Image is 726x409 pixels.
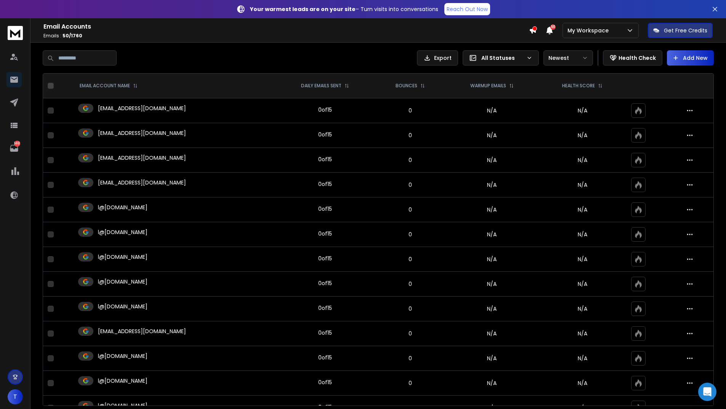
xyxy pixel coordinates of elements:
[380,354,441,362] p: 0
[698,383,716,401] div: Open Intercom Messenger
[14,141,20,147] p: 1461
[444,3,490,15] a: Reach Out Now
[98,179,186,186] p: [EMAIL_ADDRESS][DOMAIN_NAME]
[380,206,441,213] p: 0
[98,327,186,335] p: [EMAIL_ADDRESS][DOMAIN_NAME]
[380,231,441,238] p: 0
[98,303,147,310] p: l@[DOMAIN_NAME]
[543,280,622,288] p: N/A
[318,131,332,138] div: 0 of 15
[445,346,538,371] td: N/A
[250,5,356,13] strong: Your warmest leads are on your site
[543,330,622,337] p: N/A
[380,132,441,139] p: 0
[380,330,441,337] p: 0
[98,278,147,285] p: l@[DOMAIN_NAME]
[445,321,538,346] td: N/A
[301,83,341,89] p: DAILY EMAILS SENT
[318,230,332,237] div: 0 of 15
[98,129,186,137] p: [EMAIL_ADDRESS][DOMAIN_NAME]
[318,205,332,213] div: 0 of 15
[445,148,538,173] td: N/A
[445,197,538,222] td: N/A
[648,23,713,38] button: Get Free Credits
[98,204,147,211] p: l@[DOMAIN_NAME]
[543,379,622,387] p: N/A
[318,304,332,312] div: 0 of 15
[318,255,332,262] div: 0 of 15
[98,154,186,162] p: [EMAIL_ADDRESS][DOMAIN_NAME]
[8,389,23,404] button: T
[543,206,622,213] p: N/A
[43,22,529,31] h1: Email Accounts
[380,156,441,164] p: 0
[318,379,332,386] div: 0 of 15
[63,32,82,39] span: 50 / 1760
[380,379,441,387] p: 0
[550,24,556,30] span: 50
[445,247,538,272] td: N/A
[567,27,612,34] p: My Workspace
[380,305,441,313] p: 0
[470,83,506,89] p: WARMUP EMAILS
[380,181,441,189] p: 0
[619,54,656,62] p: Health Check
[318,106,332,114] div: 0 of 15
[543,231,622,238] p: N/A
[98,352,147,360] p: l@[DOMAIN_NAME]
[445,173,538,197] td: N/A
[543,354,622,362] p: N/A
[417,50,458,66] button: Export
[562,83,595,89] p: HEALTH SCORE
[543,305,622,313] p: N/A
[543,107,622,114] p: N/A
[543,255,622,263] p: N/A
[603,50,662,66] button: Health Check
[445,297,538,321] td: N/A
[543,50,593,66] button: Newest
[396,83,417,89] p: BOUNCES
[318,279,332,287] div: 0 of 15
[43,33,529,39] p: Emails :
[445,222,538,247] td: N/A
[664,27,707,34] p: Get Free Credits
[98,104,186,112] p: [EMAIL_ADDRESS][DOMAIN_NAME]
[318,156,332,163] div: 0 of 15
[380,255,441,263] p: 0
[543,181,622,189] p: N/A
[445,371,538,396] td: N/A
[318,329,332,337] div: 0 of 15
[8,26,23,40] img: logo
[543,156,622,164] p: N/A
[481,54,523,62] p: All Statuses
[98,228,147,236] p: l@[DOMAIN_NAME]
[445,272,538,297] td: N/A
[6,141,22,156] a: 1461
[250,5,438,13] p: – Turn visits into conversations
[380,280,441,288] p: 0
[98,377,147,385] p: l@[DOMAIN_NAME]
[445,98,538,123] td: N/A
[445,123,538,148] td: N/A
[80,83,138,89] div: EMAIL ACCOUNT NAME
[318,180,332,188] div: 0 of 15
[447,5,488,13] p: Reach Out Now
[543,132,622,139] p: N/A
[380,107,441,114] p: 0
[667,50,714,66] button: Add New
[98,253,147,261] p: l@[DOMAIN_NAME]
[318,354,332,361] div: 0 of 15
